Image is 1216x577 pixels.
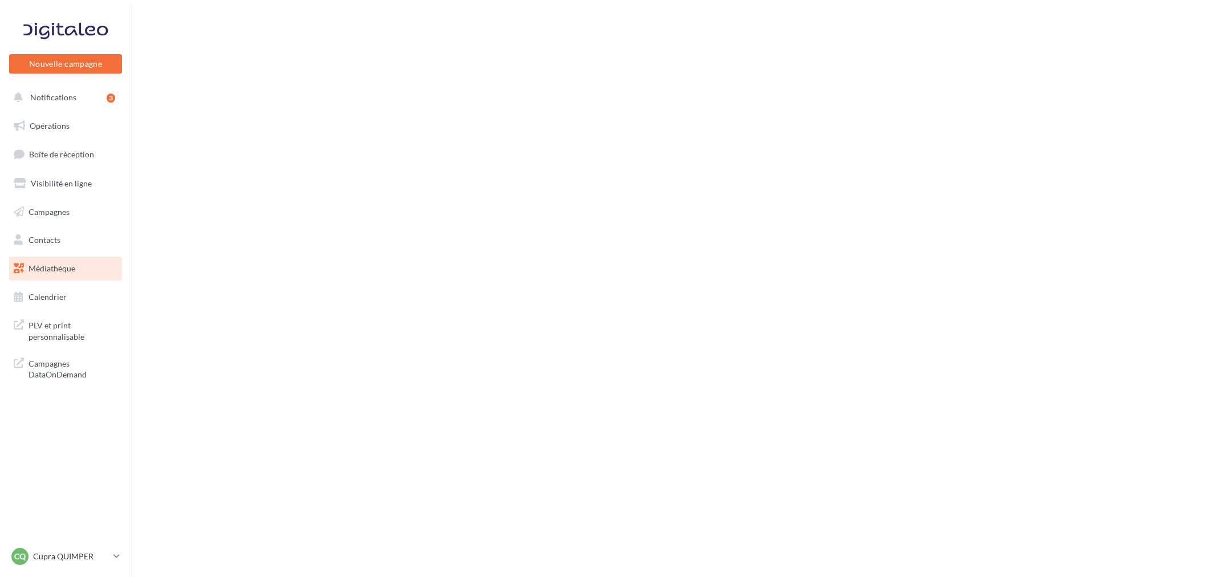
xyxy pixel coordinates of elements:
span: Campagnes DataOnDemand [29,356,117,380]
a: CQ Cupra QUIMPER [9,546,122,567]
div: 3 [107,94,115,103]
button: Nouvelle campagne [9,54,122,74]
a: Boîte de réception [7,142,124,166]
span: Opérations [30,121,70,131]
p: Cupra QUIMPER [33,551,109,562]
a: Calendrier [7,285,124,309]
span: Campagnes [29,206,70,216]
a: Campagnes DataOnDemand [7,351,124,385]
span: Notifications [30,92,76,102]
a: Contacts [7,228,124,252]
button: Notifications 3 [7,86,120,109]
span: Calendrier [29,292,67,302]
span: Boîte de réception [29,149,94,159]
span: Visibilité en ligne [31,178,92,188]
a: Opérations [7,114,124,138]
span: PLV et print personnalisable [29,318,117,342]
span: CQ [14,551,26,562]
a: PLV et print personnalisable [7,313,124,347]
a: Médiathèque [7,257,124,281]
a: Visibilité en ligne [7,172,124,196]
span: Médiathèque [29,263,75,273]
a: Campagnes [7,200,124,224]
span: Contacts [29,235,60,245]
